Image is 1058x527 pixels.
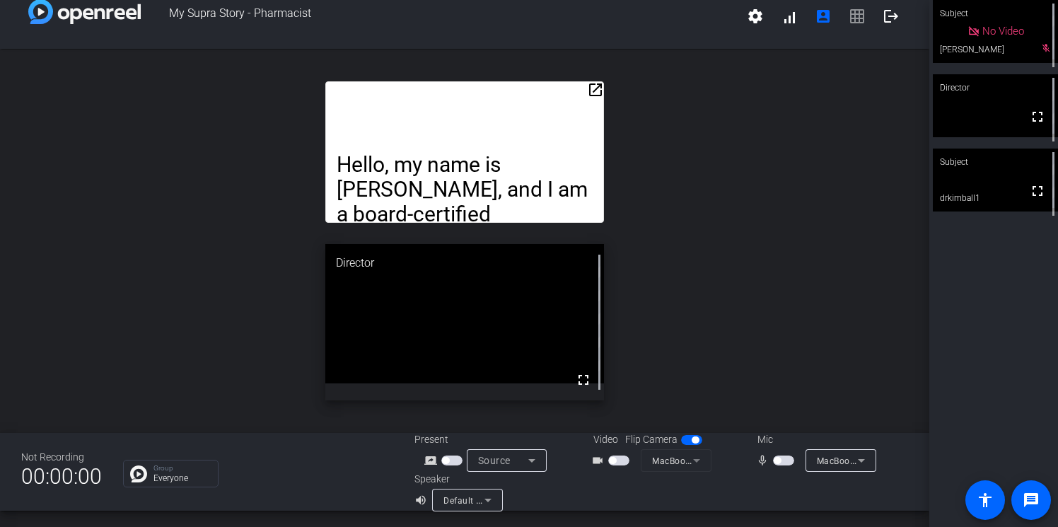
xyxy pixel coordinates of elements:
span: Default - MacBook Pro Speakers (Built-in) [443,494,614,506]
span: 00:00:00 [21,459,102,494]
mat-icon: mic_none [756,452,773,469]
mat-icon: message [1023,492,1040,509]
div: Subject [933,149,1058,175]
div: Speaker [414,472,499,487]
div: Mic [743,432,885,447]
mat-icon: open_in_new [587,81,604,98]
span: MacBook Pro Microphone (Built-in) [817,455,961,466]
div: Director [933,74,1058,101]
span: Flip Camera [625,432,678,447]
p: Group [153,465,211,472]
mat-icon: settings [747,8,764,25]
mat-icon: account_box [815,8,832,25]
mat-icon: accessibility [977,492,994,509]
mat-icon: fullscreen [1029,108,1046,125]
mat-icon: videocam_outline [591,452,608,469]
div: Not Recording [21,450,102,465]
mat-icon: fullscreen [1029,183,1046,199]
mat-icon: volume_up [414,492,431,509]
div: Present [414,432,556,447]
span: No Video [982,25,1024,37]
mat-icon: screen_share_outline [424,452,441,469]
span: Video [593,432,618,447]
img: Chat Icon [130,465,147,482]
div: Director [325,244,604,282]
span: Source [478,455,511,466]
mat-icon: fullscreen [575,371,592,388]
mat-icon: logout [883,8,900,25]
p: Everyone [153,474,211,482]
